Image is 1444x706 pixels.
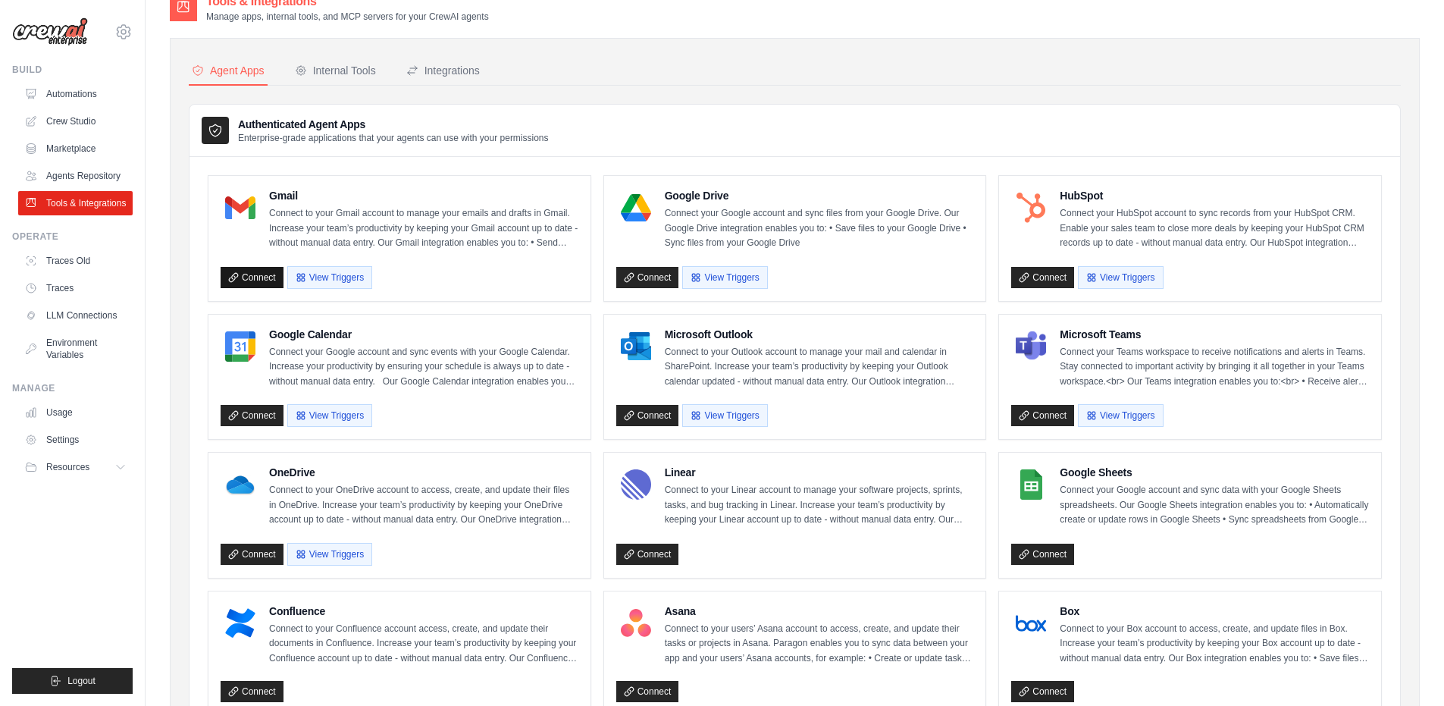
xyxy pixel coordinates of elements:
[665,622,974,667] p: Connect to your users’ Asana account to access, create, and update their tasks or projects in Asa...
[225,193,255,223] img: Gmail Logo
[1011,405,1074,426] a: Connect
[225,469,255,500] img: OneDrive Logo
[621,608,651,639] img: Asana Logo
[18,400,133,425] a: Usage
[406,63,480,78] div: Integrations
[238,132,549,144] p: Enterprise-grade applications that your agents can use with your permissions
[18,191,133,215] a: Tools & Integrations
[221,544,283,565] a: Connect
[269,622,578,667] p: Connect to your Confluence account access, create, and update their documents in Confluence. Incr...
[1016,469,1046,500] img: Google Sheets Logo
[665,188,974,203] h4: Google Drive
[46,461,89,473] span: Resources
[1060,188,1369,203] h4: HubSpot
[67,675,96,687] span: Logout
[269,327,578,342] h4: Google Calendar
[269,483,578,528] p: Connect to your OneDrive account to access, create, and update their files in OneDrive. Increase ...
[238,117,549,132] h3: Authenticated Agent Apps
[18,109,133,133] a: Crew Studio
[682,266,767,289] button: View Triggers
[287,404,372,427] button: View Triggers
[269,206,578,251] p: Connect to your Gmail account to manage your emails and drafts in Gmail. Increase your team’s pro...
[665,604,974,619] h4: Asana
[18,136,133,161] a: Marketplace
[18,276,133,300] a: Traces
[18,82,133,106] a: Automations
[1011,544,1074,565] a: Connect
[225,608,255,639] img: Confluence Logo
[1060,206,1369,251] p: Connect your HubSpot account to sync records from your HubSpot CRM. Enable your sales team to clo...
[192,63,265,78] div: Agent Apps
[18,428,133,452] a: Settings
[206,11,489,23] p: Manage apps, internal tools, and MCP servers for your CrewAI agents
[621,469,651,500] img: Linear Logo
[1011,681,1074,702] a: Connect
[1060,345,1369,390] p: Connect your Teams workspace to receive notifications and alerts in Teams. Stay connected to impo...
[221,405,283,426] a: Connect
[403,57,483,86] button: Integrations
[287,543,372,566] button: View Triggers
[18,455,133,479] button: Resources
[1016,193,1046,223] img: HubSpot Logo
[665,345,974,390] p: Connect to your Outlook account to manage your mail and calendar in SharePoint. Increase your tea...
[665,206,974,251] p: Connect your Google account and sync files from your Google Drive. Our Google Drive integration e...
[295,63,376,78] div: Internal Tools
[1016,608,1046,639] img: Box Logo
[269,465,578,480] h4: OneDrive
[1060,483,1369,528] p: Connect your Google account and sync data with your Google Sheets spreadsheets. Our Google Sheets...
[616,544,679,565] a: Connect
[665,483,974,528] p: Connect to your Linear account to manage your software projects, sprints, tasks, and bug tracking...
[616,405,679,426] a: Connect
[1011,267,1074,288] a: Connect
[269,188,578,203] h4: Gmail
[287,266,372,289] button: View Triggers
[18,303,133,328] a: LLM Connections
[1060,622,1369,667] p: Connect to your Box account to access, create, and update files in Box. Increase your team’s prod...
[1078,404,1163,427] button: View Triggers
[1078,266,1163,289] button: View Triggers
[269,604,578,619] h4: Confluence
[665,465,974,480] h4: Linear
[621,331,651,362] img: Microsoft Outlook Logo
[221,267,283,288] a: Connect
[269,345,578,390] p: Connect your Google account and sync events with your Google Calendar. Increase your productivity...
[12,64,133,76] div: Build
[682,404,767,427] button: View Triggers
[18,249,133,273] a: Traces Old
[12,668,133,694] button: Logout
[221,681,283,702] a: Connect
[1060,604,1369,619] h4: Box
[12,382,133,394] div: Manage
[665,327,974,342] h4: Microsoft Outlook
[18,164,133,188] a: Agents Repository
[12,231,133,243] div: Operate
[12,17,88,46] img: Logo
[616,267,679,288] a: Connect
[225,331,255,362] img: Google Calendar Logo
[1060,327,1369,342] h4: Microsoft Teams
[18,331,133,367] a: Environment Variables
[1060,465,1369,480] h4: Google Sheets
[621,193,651,223] img: Google Drive Logo
[616,681,679,702] a: Connect
[1016,331,1046,362] img: Microsoft Teams Logo
[189,57,268,86] button: Agent Apps
[292,57,379,86] button: Internal Tools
